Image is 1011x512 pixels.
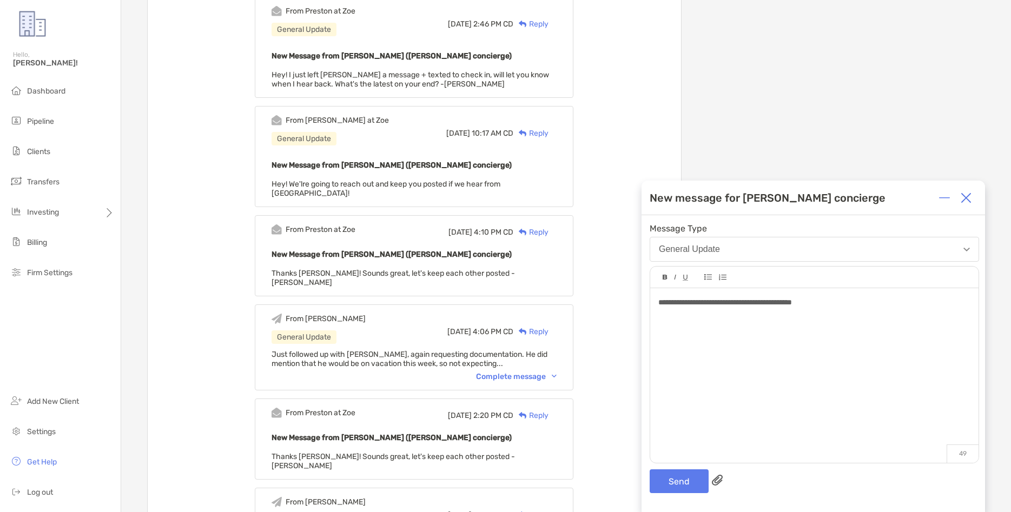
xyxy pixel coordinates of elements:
img: Editor control icon [674,275,676,280]
div: New message for [PERSON_NAME] concierge [650,191,886,204]
span: Thanks [PERSON_NAME]! Sounds great, let's keep each other posted -[PERSON_NAME] [272,452,515,470]
div: From Preston at Zoe [286,408,355,417]
img: paperclip attachments [712,475,723,486]
p: 49 [947,444,979,463]
div: Complete message [476,372,557,381]
img: Event icon [272,408,282,418]
img: Chevron icon [552,375,557,378]
span: 4:06 PM CD [473,327,513,336]
div: Reply [513,227,549,238]
span: Log out [27,488,53,497]
button: Send [650,469,709,493]
img: billing icon [10,235,23,248]
img: Reply icon [519,412,527,419]
div: From Preston at Zoe [286,6,355,16]
img: Reply icon [519,328,527,335]
img: add_new_client icon [10,394,23,407]
span: Just followed up with [PERSON_NAME], again requesting documentation. He did mention that he would... [272,350,547,368]
img: transfers icon [10,175,23,188]
button: General Update [650,237,979,262]
img: clients icon [10,144,23,157]
div: From [PERSON_NAME] [286,497,366,507]
span: Investing [27,208,59,217]
img: investing icon [10,205,23,218]
span: Dashboard [27,87,65,96]
span: 2:20 PM CD [473,411,513,420]
div: General Update [659,244,720,254]
span: [DATE] [448,411,472,420]
span: Message Type [650,223,979,234]
span: Thanks [PERSON_NAME]! Sounds great, let's keep each other posted -[PERSON_NAME] [272,269,515,287]
img: Reply icon [519,229,527,236]
img: Event icon [272,497,282,507]
div: General Update [272,330,336,344]
b: New Message from [PERSON_NAME] ([PERSON_NAME] concierge) [272,161,512,170]
div: Reply [513,128,549,139]
span: Transfers [27,177,60,187]
span: 10:17 AM CD [472,129,513,138]
div: From [PERSON_NAME] [286,314,366,323]
img: Event icon [272,6,282,16]
img: logout icon [10,485,23,498]
div: General Update [272,23,336,36]
img: Zoe Logo [13,4,52,43]
div: Reply [513,18,549,30]
img: Reply icon [519,130,527,137]
span: Billing [27,238,47,247]
img: Editor control icon [718,274,726,281]
img: settings icon [10,424,23,437]
span: [DATE] [447,327,471,336]
img: Editor control icon [663,275,668,280]
img: Event icon [272,314,282,324]
b: New Message from [PERSON_NAME] ([PERSON_NAME] concierge) [272,433,512,442]
div: General Update [272,132,336,145]
img: get-help icon [10,455,23,468]
img: Event icon [272,224,282,235]
span: Pipeline [27,117,54,126]
span: Get Help [27,457,57,467]
div: From Preston at Zoe [286,225,355,234]
div: From [PERSON_NAME] at Zoe [286,116,389,125]
img: Event icon [272,115,282,125]
img: Close [961,192,972,203]
span: Add New Client [27,397,79,406]
img: Expand or collapse [939,192,950,203]
span: 4:10 PM CD [474,228,513,237]
span: Hey! We'lre going to reach out and keep you posted if we hear from [GEOGRAPHIC_DATA]! [272,179,500,198]
span: [DATE] [446,129,470,138]
div: Reply [513,410,549,421]
img: Reply icon [519,21,527,28]
div: Reply [513,326,549,337]
img: Editor control icon [683,275,688,281]
b: New Message from [PERSON_NAME] ([PERSON_NAME] concierge) [272,250,512,259]
img: Editor control icon [704,274,712,280]
img: dashboard icon [10,84,23,97]
span: Settings [27,427,56,436]
b: New Message from [PERSON_NAME] ([PERSON_NAME] concierge) [272,51,512,61]
span: [DATE] [448,19,472,29]
img: Open dropdown arrow [963,248,970,251]
span: Hey! I just left [PERSON_NAME] a message + texted to check in, will let you know when I hear back... [272,70,549,89]
span: Firm Settings [27,268,72,277]
span: 2:46 PM CD [473,19,513,29]
img: pipeline icon [10,114,23,127]
span: [PERSON_NAME]! [13,58,114,68]
img: firm-settings icon [10,265,23,278]
span: [DATE] [448,228,472,237]
span: Clients [27,147,50,156]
